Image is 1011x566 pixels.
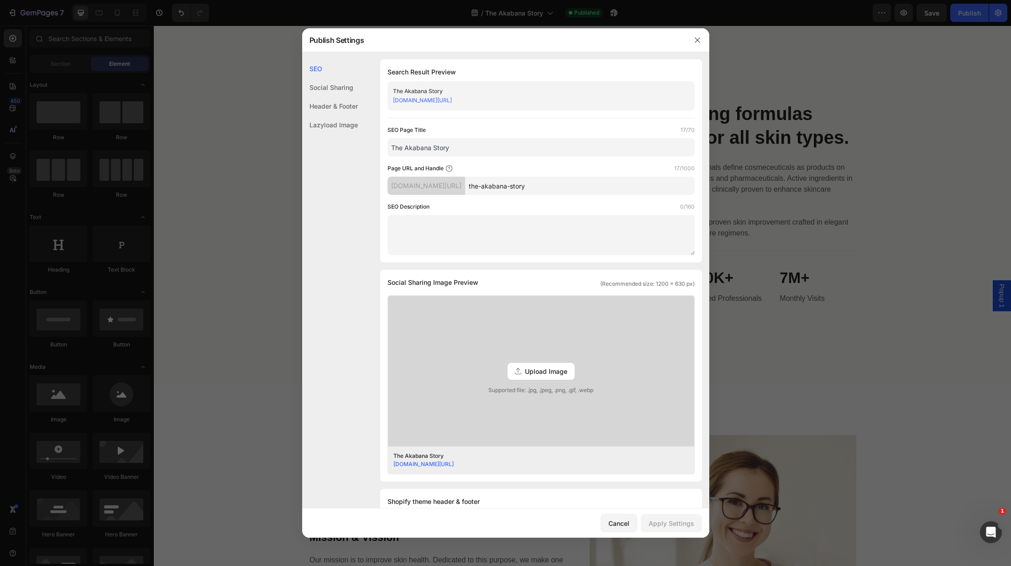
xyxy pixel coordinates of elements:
[388,202,430,211] label: SEO Description
[601,514,637,532] button: Cancel
[444,76,702,124] p: Skin-improving formulas exclusively for all skin types.
[680,202,695,211] label: 0/160
[525,367,567,376] span: Upload Image
[156,444,420,491] p: An advanced skincare backed by science.
[393,87,674,96] div: The Akabana Story
[465,177,695,195] input: Handle
[156,504,420,520] p: Mission & Vission
[681,126,695,135] label: 17/70
[302,59,358,78] div: SEO
[444,136,702,213] p: Physicians and skincare professionals define cosmeceuticals as products on the cutting-edge betwe...
[302,115,358,134] div: Lazyload Image
[444,241,519,264] p: 150+
[600,280,695,288] span: (Recommended size: 1200 x 630 px)
[674,164,695,173] label: 17/1000
[388,277,478,288] span: Social Sharing Image Preview
[388,177,465,195] div: [DOMAIN_NAME][URL]
[843,258,853,282] span: Popup 1
[444,267,519,278] p: Gempage User Groups
[388,386,694,394] span: Supported file: .jpg, .jpeg, .png, .gif, .webp
[302,28,686,52] div: Publish Settings
[980,521,1002,543] iframe: Intercom live chat
[608,519,629,528] div: Cancel
[626,241,702,264] p: 7M+
[641,514,702,532] button: Apply Settings
[393,461,454,467] a: [DOMAIN_NAME][URL]
[388,67,695,78] h1: Search Result Preview
[388,496,695,507] div: Shopify theme header & footer
[302,97,358,115] div: Header & Footer
[388,164,444,173] label: Page URL and Handle
[155,47,414,307] img: Alt Image
[535,241,611,264] p: 460K+
[393,452,675,460] div: The Akabana Story
[999,508,1006,515] span: 1
[388,138,695,157] input: Title
[393,97,452,104] a: [DOMAIN_NAME][URL]
[626,267,702,278] p: Monthly Visits
[535,267,611,278] p: Certified Professionals
[388,126,426,135] label: SEO Page Title
[649,519,694,528] div: Apply Settings
[302,78,358,97] div: Social Sharing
